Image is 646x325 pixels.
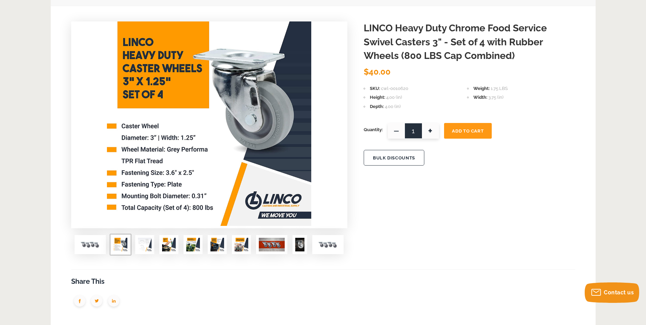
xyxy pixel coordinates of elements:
[491,86,508,91] span: 1.75 LBS
[186,238,200,251] img: LINCO Heavy Duty Chrome Food Service Swivel Casters 3" - Set of 4 with Rubber Wheels (800 LBS Cap...
[422,123,439,139] span: +
[364,21,575,63] h1: LINCO Heavy Duty Chrome Food Service Swivel Casters 3" - Set of 4 with Rubber Wheels (800 LBS Cap...
[585,282,639,303] button: Contact us
[77,238,103,251] img: LINCO Heavy Duty Chrome Food Service Swivel Casters 3" - Set of 4 with Rubber Wheels (800 LBS Cap...
[452,128,484,134] span: Add To Cart
[370,104,384,109] span: Depth
[105,293,122,310] img: group-1951.png
[71,277,575,287] h3: Share This
[162,238,176,251] img: LINCO Heavy Duty Chrome Food Service Swivel Casters 3" - Set of 4 with Rubber Wheels (800 LBS Cap...
[107,21,311,226] img: LINCO Heavy Duty Chrome Food Service Swivel Casters 3" - Set of 4 with Rubber Wheels (800 LBS Cap...
[259,238,285,251] img: LINCO Heavy Duty Chrome Food Service Swivel Casters 3" - Set of 4 with Rubber Wheels (800 LBS Cap...
[364,123,383,137] span: Quantity
[444,123,492,139] button: Add To Cart
[488,95,503,100] span: 3.75 (in)
[364,67,391,77] span: $40.00
[88,293,105,310] img: group-1949.png
[71,293,88,310] img: group-1950.png
[364,150,424,166] button: BULK DISCOUNTS
[295,238,304,251] img: LINCO Heavy Duty Chrome Food Service Swivel Casters 3" - Set of 4 with Rubber Wheels (800 LBS Cap...
[114,238,127,251] img: LINCO Heavy Duty Chrome Food Service Swivel Casters 3" - Set of 4 with Rubber Wheels (800 LBS Cap...
[473,95,487,100] span: Width
[473,86,490,91] span: Weight
[315,238,341,251] img: LINCO Heavy Duty Chrome Food Service Swivel Casters 3" - Set of 4 with Rubber Wheels (800 LBS Cap...
[370,86,380,91] span: SKU
[370,95,385,100] span: Height
[235,238,248,251] img: LINCO Heavy Duty Chrome Food Service Swivel Casters 3" - Set of 4 with Rubber Wheels (800 LBS Cap...
[385,104,400,109] span: 4.00 (in)
[388,123,405,139] span: —
[210,238,224,251] img: LINCO Heavy Duty Chrome Food Service Swivel Casters 3" - Set of 4 with Rubber Wheels (800 LBS Cap...
[604,289,634,296] span: Contact us
[381,86,408,91] span: cwl-0010620
[386,95,402,100] span: 4.00 (in)
[138,238,152,251] img: LINCO Heavy Duty Chrome Food Service Swivel Casters 3" - Set of 4 with Rubber Wheels (800 LBS Cap...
